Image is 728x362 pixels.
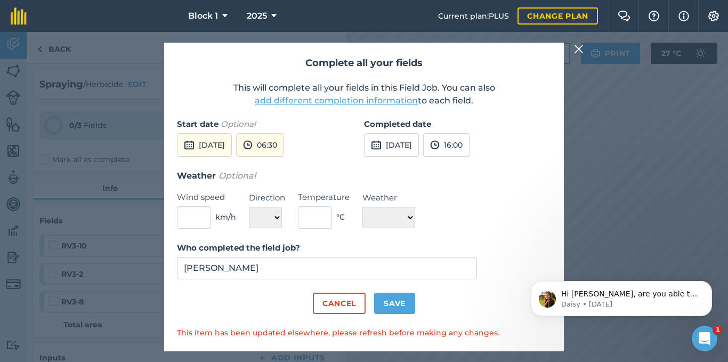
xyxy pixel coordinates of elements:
strong: Who completed the field job? [177,243,300,253]
span: ° C [336,211,345,223]
img: A question mark icon [648,11,660,21]
img: svg+xml;base64,PD94bWwgdmVyc2lvbj0iMS4wIiBlbmNvZGluZz0idXRmLTgiPz4KPCEtLSBHZW5lcmF0b3I6IEFkb2JlIE... [184,139,195,151]
img: svg+xml;base64,PD94bWwgdmVyc2lvbj0iMS4wIiBlbmNvZGluZz0idXRmLTgiPz4KPCEtLSBHZW5lcmF0b3I6IEFkb2JlIE... [243,139,253,151]
h2: Complete all your fields [177,55,551,71]
span: km/h [215,211,236,223]
iframe: Intercom live chat [692,326,717,351]
strong: Completed date [364,119,431,129]
a: Change plan [517,7,598,25]
img: svg+xml;base64,PD94bWwgdmVyc2lvbj0iMS4wIiBlbmNvZGluZz0idXRmLTgiPz4KPCEtLSBHZW5lcmF0b3I6IEFkb2JlIE... [371,139,382,151]
img: fieldmargin Logo [11,7,27,25]
label: Weather [362,191,415,204]
span: Current plan : PLUS [438,10,509,22]
button: 16:00 [423,133,470,157]
button: [DATE] [177,133,232,157]
em: Optional [219,171,256,181]
label: Temperature [298,191,350,204]
button: [DATE] [364,133,419,157]
img: svg+xml;base64,PHN2ZyB4bWxucz0iaHR0cDovL3d3dy53My5vcmcvMjAwMC9zdmciIHdpZHRoPSIxNyIgaGVpZ2h0PSIxNy... [678,10,689,22]
span: 2025 [247,10,267,22]
p: This item has been updated elsewhere, please refresh before making any changes. [177,327,551,339]
img: svg+xml;base64,PD94bWwgdmVyc2lvbj0iMS4wIiBlbmNvZGluZz0idXRmLTgiPz4KPCEtLSBHZW5lcmF0b3I6IEFkb2JlIE... [430,139,440,151]
button: Cancel [313,293,366,314]
img: Two speech bubbles overlapping with the left bubble in the forefront [618,11,630,21]
img: svg+xml;base64,PHN2ZyB4bWxucz0iaHR0cDovL3d3dy53My5vcmcvMjAwMC9zdmciIHdpZHRoPSIyMiIgaGVpZ2h0PSIzMC... [574,43,584,55]
button: Save [374,293,415,314]
span: 1 [714,326,722,334]
em: Optional [221,119,256,129]
h3: Weather [177,169,551,183]
button: 06:30 [236,133,284,157]
strong: Start date [177,119,219,129]
span: Block 1 [188,10,218,22]
p: This will complete all your fields in this Field Job. You can also to each field. [177,82,551,107]
iframe: Intercom notifications message [515,259,728,333]
button: add different completion information [255,94,418,107]
label: Direction [249,191,285,204]
img: A cog icon [707,11,720,21]
label: Wind speed [177,191,236,204]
